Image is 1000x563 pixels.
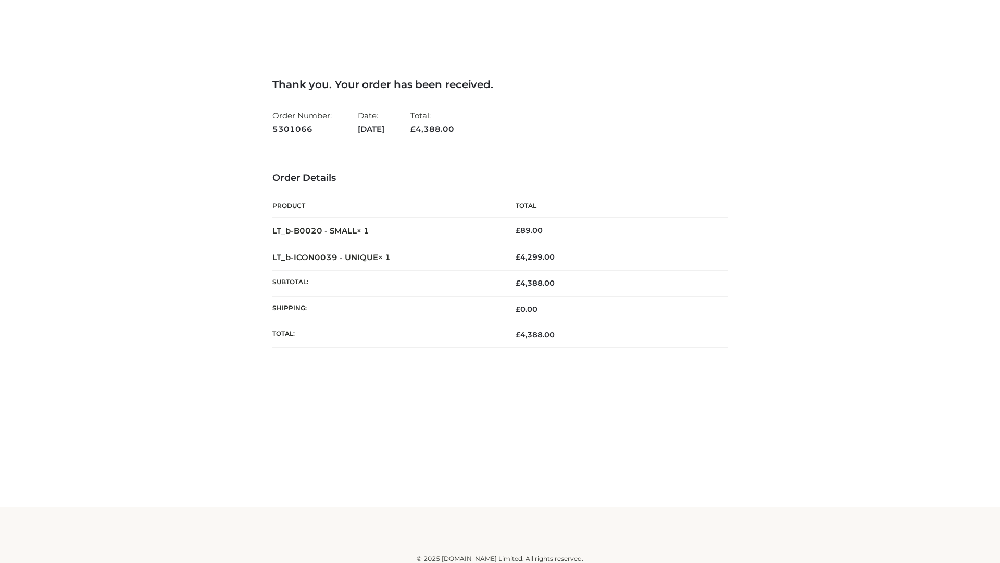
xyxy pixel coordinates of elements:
[516,330,520,339] span: £
[516,304,520,314] span: £
[358,106,384,138] li: Date:
[272,173,728,184] h3: Order Details
[378,252,391,262] strong: × 1
[272,106,332,138] li: Order Number:
[516,278,555,288] span: 4,388.00
[358,123,384,136] strong: [DATE]
[410,124,454,134] span: 4,388.00
[272,271,500,296] th: Subtotal:
[272,123,332,136] strong: 5301066
[272,322,500,347] th: Total:
[516,304,537,314] bdi: 0.00
[272,78,728,91] h3: Thank you. Your order has been received.
[516,252,555,262] bdi: 4,299.00
[357,226,369,236] strong: × 1
[516,330,555,339] span: 4,388.00
[272,194,500,218] th: Product
[516,278,520,288] span: £
[516,252,520,262] span: £
[410,106,454,138] li: Total:
[272,252,391,262] strong: LT_b-ICON0039 - UNIQUE
[516,226,520,235] span: £
[272,296,500,322] th: Shipping:
[516,226,543,235] bdi: 89.00
[410,124,416,134] span: £
[272,226,369,236] strong: LT_b-B0020 - SMALL
[500,194,728,218] th: Total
